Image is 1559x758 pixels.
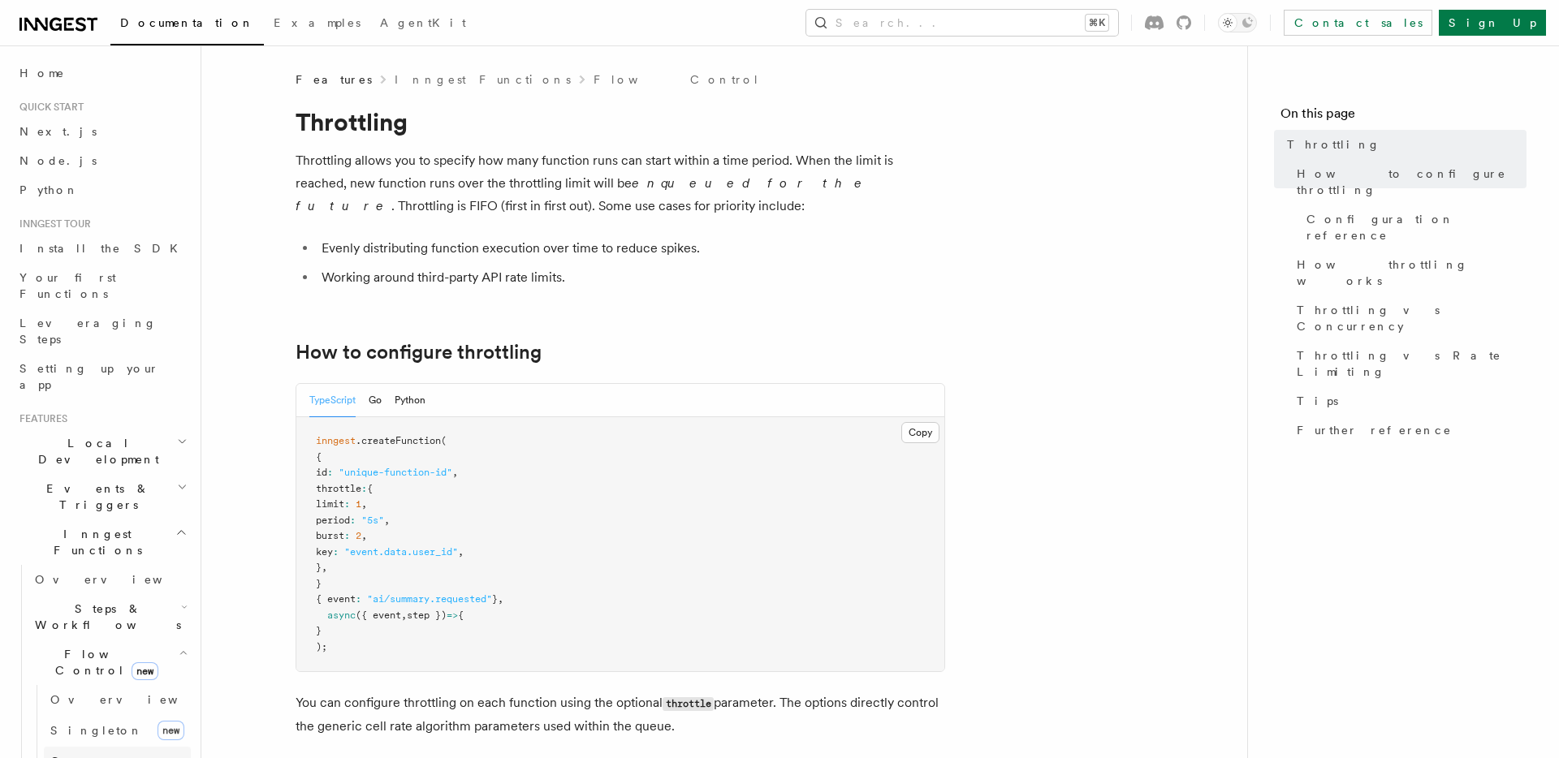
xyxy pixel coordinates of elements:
[316,515,350,526] span: period
[316,451,322,463] span: {
[44,685,191,714] a: Overview
[13,175,191,205] a: Python
[594,71,760,88] a: Flow Control
[1086,15,1108,31] kbd: ⌘K
[1297,302,1527,334] span: Throttling vs Concurrency
[296,71,372,88] span: Features
[158,721,184,740] span: new
[356,530,361,541] span: 2
[317,266,945,289] li: Working around third-party API rate limits.
[120,16,254,29] span: Documentation
[1290,386,1527,416] a: Tips
[316,593,356,605] span: { event
[458,546,464,558] span: ,
[1297,347,1527,380] span: Throttling vs Rate Limiting
[13,474,191,519] button: Events & Triggers
[316,625,322,636] span: }
[35,573,202,586] span: Overview
[356,498,361,510] span: 1
[13,354,191,399] a: Setting up your app
[13,435,177,467] span: Local Development
[316,578,322,589] span: }
[296,107,945,136] h1: Throttling
[1284,10,1432,36] a: Contact sales
[401,609,407,621] span: ,
[274,16,361,29] span: Examples
[13,480,177,513] span: Events & Triggers
[1439,10,1546,36] a: Sign Up
[407,609,447,621] span: step })
[452,467,458,478] span: ,
[344,498,350,510] span: :
[1297,393,1338,409] span: Tips
[19,362,159,391] span: Setting up your app
[1297,422,1452,438] span: Further reference
[395,71,571,88] a: Inngest Functions
[370,5,476,44] a: AgentKit
[309,384,356,417] button: TypeScript
[316,435,356,446] span: inngest
[13,101,84,114] span: Quick start
[1297,256,1527,289] span: How throttling works
[901,422,939,443] button: Copy
[1290,416,1527,445] a: Further reference
[1280,130,1527,159] a: Throttling
[447,609,458,621] span: =>
[13,234,191,263] a: Install the SDK
[1290,159,1527,205] a: How to configure throttling
[296,149,945,217] p: Throttling allows you to specify how many function runs can start within a time period. When the ...
[339,467,452,478] span: "unique-function-id"
[1218,13,1257,32] button: Toggle dark mode
[316,562,322,573] span: }
[344,546,458,558] span: "event.data.user_id"
[317,237,945,260] li: Evenly distributing function execution over time to reduce spikes.
[19,271,116,300] span: Your first Functions
[28,640,191,685] button: Flow Controlnew
[316,483,361,494] span: throttle
[344,530,350,541] span: :
[1280,104,1527,130] h4: On this page
[28,646,179,678] span: Flow Control
[1297,166,1527,198] span: How to configure throttling
[361,483,367,494] span: :
[19,65,65,81] span: Home
[498,593,503,605] span: ,
[663,697,714,711] code: throttle
[13,146,191,175] a: Node.js
[333,546,339,558] span: :
[1290,295,1527,341] a: Throttling vs Concurrency
[369,384,382,417] button: Go
[367,483,373,494] span: {
[110,5,264,45] a: Documentation
[350,515,356,526] span: :
[395,384,425,417] button: Python
[458,609,464,621] span: {
[13,429,191,474] button: Local Development
[13,217,91,230] span: Inngest tour
[28,565,191,594] a: Overview
[19,183,79,196] span: Python
[806,10,1118,36] button: Search...⌘K
[13,117,191,146] a: Next.js
[13,263,191,308] a: Your first Functions
[13,58,191,88] a: Home
[28,594,191,640] button: Steps & Workflows
[50,693,218,706] span: Overview
[356,609,401,621] span: ({ event
[13,412,67,425] span: Features
[316,546,333,558] span: key
[19,317,157,346] span: Leveraging Steps
[316,641,327,652] span: );
[296,691,945,738] p: You can configure throttling on each function using the optional parameter. The options directly ...
[28,601,181,633] span: Steps & Workflows
[356,435,441,446] span: .createFunction
[492,593,498,605] span: }
[13,519,191,565] button: Inngest Functions
[132,662,158,680] span: new
[1287,136,1380,153] span: Throttling
[19,125,97,138] span: Next.js
[327,467,333,478] span: :
[1306,211,1527,243] span: Configuration reference
[296,341,542,364] a: How to configure throttling
[322,562,327,573] span: ,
